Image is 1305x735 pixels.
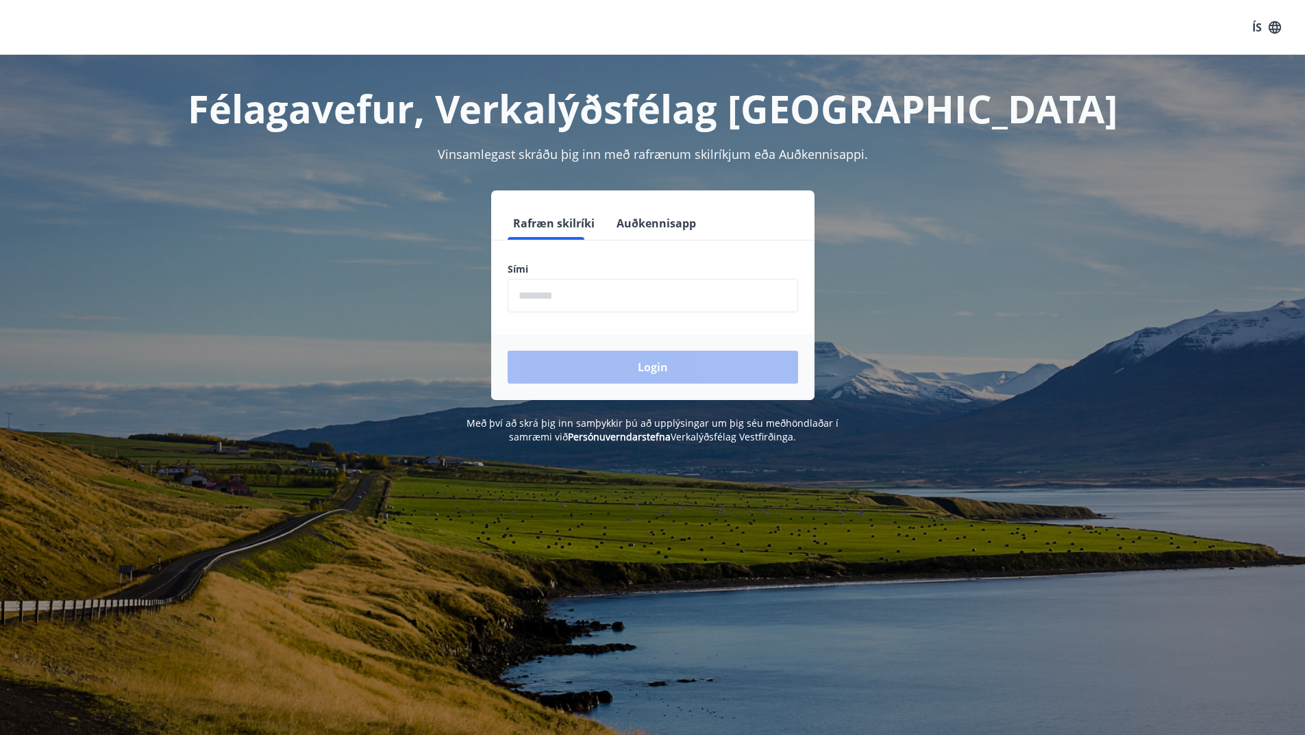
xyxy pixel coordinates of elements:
[438,146,868,162] span: Vinsamlegast skráðu þig inn með rafrænum skilríkjum eða Auðkennisappi.
[508,207,600,240] button: Rafræn skilríki
[176,82,1130,134] h1: Félagavefur, Verkalýðsfélag [GEOGRAPHIC_DATA]
[568,430,671,443] a: Persónuverndarstefna
[1245,15,1289,40] button: ÍS
[611,207,701,240] button: Auðkennisapp
[508,262,798,276] label: Sími
[467,416,838,443] span: Með því að skrá þig inn samþykkir þú að upplýsingar um þig séu meðhöndlaðar í samræmi við Verkalý...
